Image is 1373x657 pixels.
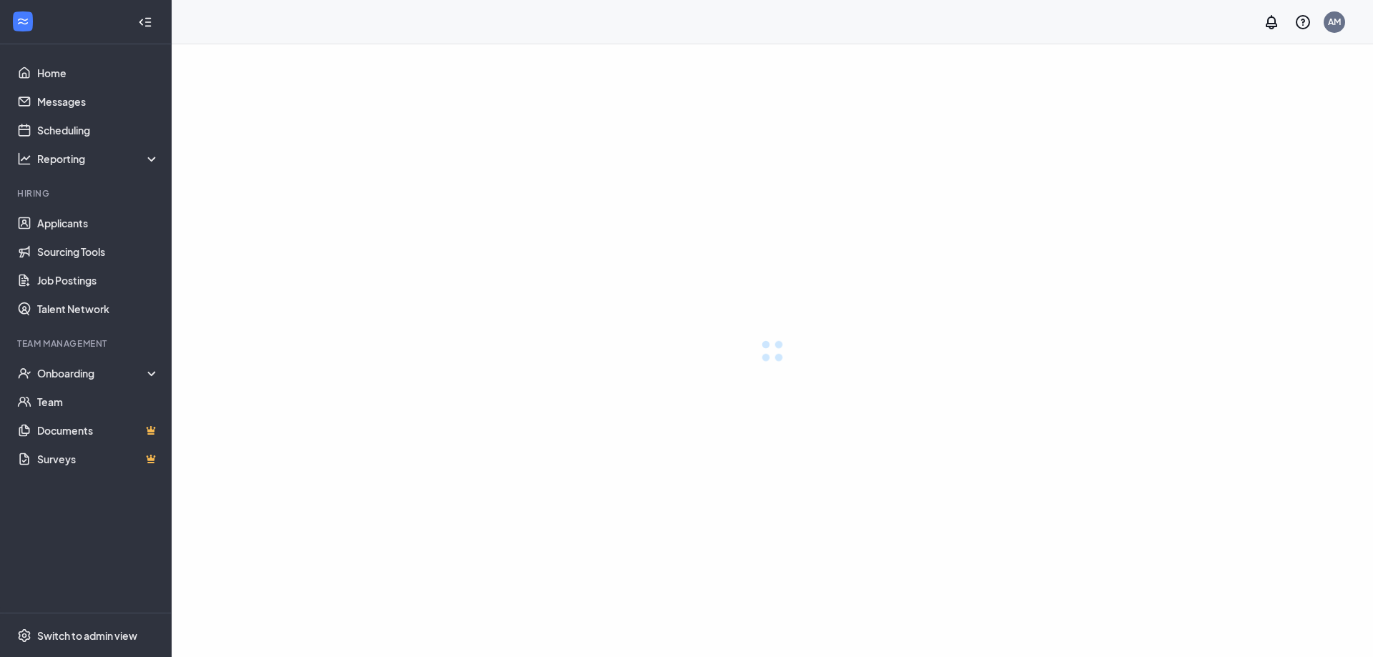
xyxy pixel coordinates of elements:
[37,445,159,473] a: SurveysCrown
[1263,14,1280,31] svg: Notifications
[37,152,160,166] div: Reporting
[1294,14,1312,31] svg: QuestionInfo
[37,87,159,116] a: Messages
[138,15,152,29] svg: Collapse
[37,266,159,295] a: Job Postings
[37,237,159,266] a: Sourcing Tools
[17,628,31,643] svg: Settings
[1328,16,1341,28] div: AM
[37,366,160,380] div: Onboarding
[17,366,31,380] svg: UserCheck
[17,337,157,350] div: Team Management
[37,295,159,323] a: Talent Network
[37,416,159,445] a: DocumentsCrown
[37,628,137,643] div: Switch to admin view
[17,152,31,166] svg: Analysis
[37,116,159,144] a: Scheduling
[17,187,157,199] div: Hiring
[37,387,159,416] a: Team
[37,59,159,87] a: Home
[37,209,159,237] a: Applicants
[16,14,30,29] svg: WorkstreamLogo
